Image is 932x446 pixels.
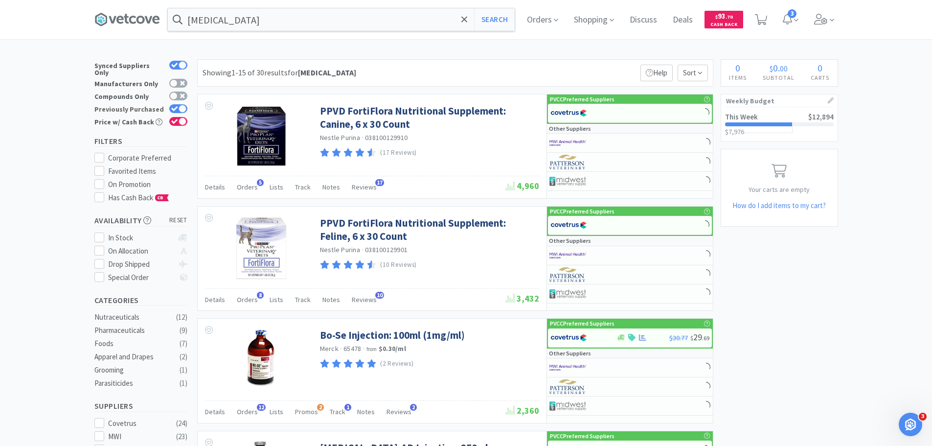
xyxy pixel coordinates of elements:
span: Cash Back [710,22,737,28]
div: ( 7 ) [180,338,187,350]
span: 4,960 [506,180,539,191]
span: 29 [690,331,709,343]
a: $93.70Cash Back [705,6,743,33]
a: This Week$12,894$7,976 [721,107,838,141]
p: Other Suppliers [549,124,591,133]
div: Covetrus [108,418,169,429]
span: $ [715,14,718,20]
img: f5e969b455434c6296c6d81ef179fa71_3.png [549,267,586,282]
p: Other Suppliers [549,236,591,245]
h5: How do I add items to my cart? [721,200,838,211]
span: $12,894 [808,112,834,121]
h5: Suppliers [94,400,187,412]
span: 93 [715,11,733,21]
img: 77fca1acd8b6420a9015268ca798ef17_1.png [550,106,587,120]
a: Discuss [626,16,661,24]
span: · [362,133,364,142]
span: Notes [322,183,340,191]
h4: Subtotal [755,73,803,82]
p: PVCC Preferred Suppliers [550,431,614,441]
p: Help [640,65,673,81]
span: 2 [317,404,324,411]
strong: $0.30 / ml [379,344,406,353]
div: Parasiticides [94,377,174,389]
a: Bo-Se Injection: 100ml (1mg/ml) [320,329,465,342]
p: PVCC Preferred Suppliers [550,319,614,328]
a: PPVD FortiFlora Nutritional Supplement: Feline, 6 x 30 Count [320,216,537,243]
span: 65478 [343,344,361,353]
span: . 70 [726,14,733,20]
span: 2 [410,404,417,411]
span: 0 [735,62,740,74]
div: Synced Suppliers Only [94,61,164,76]
span: Reviews [386,407,411,416]
span: 038100129910 [365,133,408,142]
img: 77fca1acd8b6420a9015268ca798ef17_1.png [550,218,587,233]
span: Orders [237,407,258,416]
img: f6b2451649754179b5b4e0c70c3f7cb0_2.png [549,360,586,375]
p: (2 Reviews) [380,359,413,369]
span: 1 [344,404,351,411]
div: Compounds Only [94,92,164,100]
span: Track [295,183,311,191]
div: Price w/ Cash Back [94,117,164,125]
a: Merck [320,344,339,353]
div: Drop Shipped [108,258,173,270]
span: 12 [257,404,266,411]
div: Previously Purchased [94,104,164,113]
span: Track [295,295,311,304]
span: $7,976 [725,127,744,136]
span: Details [205,407,225,416]
span: Has Cash Back [108,193,169,202]
span: 00 [780,64,788,73]
img: 3cca44f865dd4438a8ee5428b4d0f338_88627.jpeg [229,216,293,280]
div: On Allocation [108,245,173,257]
div: On Promotion [108,179,187,190]
div: Corporate Preferred [108,152,187,164]
a: PPVD FortiFlora Nutritional Supplement: Canine, 6 x 30 Count [320,104,537,131]
span: 3,432 [506,293,539,304]
input: Search by item, sku, manufacturer, ingredient, size... [168,8,515,31]
span: from [366,346,377,352]
img: e725f7f3982348f5a0834780827083c3_89579.jpeg [229,104,293,168]
img: f5e969b455434c6296c6d81ef179fa71_3.png [549,155,586,169]
span: Promos [295,407,318,416]
span: reset [169,215,187,226]
div: ( 23 ) [176,431,187,443]
a: Nestle Purina [320,245,360,254]
div: Grooming [94,364,174,376]
div: ( 2 ) [180,351,187,363]
span: . 69 [702,334,709,342]
h5: Filters [94,136,187,147]
span: $ [690,334,693,342]
span: Orders [237,295,258,304]
p: (10 Reviews) [380,260,417,270]
div: . [755,63,803,73]
img: f5e969b455434c6296c6d81ef179fa71_3.png [549,379,586,394]
p: PVCC Preferred Suppliers [550,207,614,216]
a: Nestle Purina [320,133,360,142]
span: 038100129901 [365,245,408,254]
span: 8 [257,292,264,299]
div: ( 1 ) [180,364,187,376]
h4: Carts [803,73,838,82]
span: Track [330,407,345,416]
span: Details [205,295,225,304]
div: Pharmaceuticals [94,325,174,336]
h5: Categories [94,295,187,306]
span: Reviews [352,295,377,304]
span: 17 [375,179,384,186]
span: 3 [788,9,796,18]
img: 4dd14cff54a648ac9e977f0c5da9bc2e_5.png [549,399,586,413]
span: 2,360 [506,405,539,416]
img: 4dd14cff54a648ac9e977f0c5da9bc2e_5.png [549,174,586,188]
p: Your carts are empty [721,184,838,195]
div: ( 12 ) [176,311,187,323]
div: ( 1 ) [180,377,187,389]
div: Showing 1-15 of 30 results [203,67,356,79]
div: Foods [94,338,174,350]
span: Notes [357,407,375,416]
h5: Availability [94,215,187,226]
span: Lists [270,183,283,191]
div: In Stock [108,232,173,244]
